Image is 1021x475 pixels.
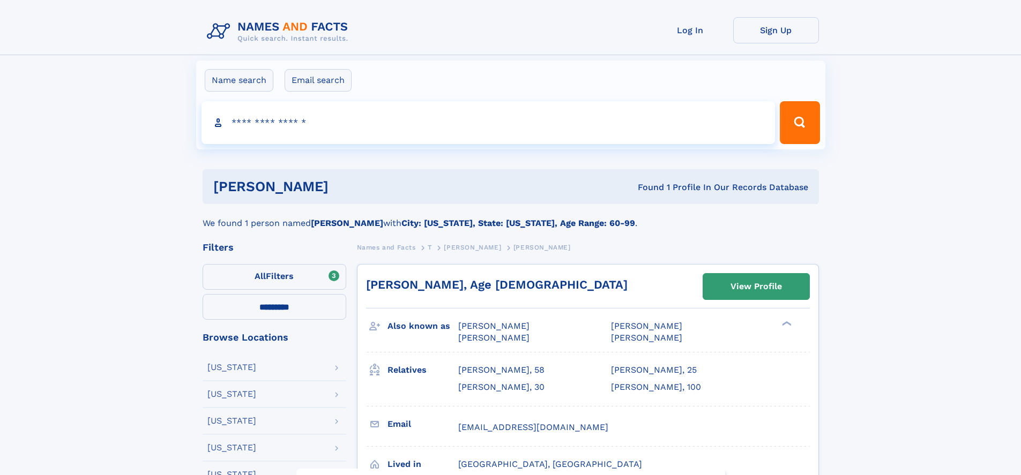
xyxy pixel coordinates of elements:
[357,240,416,254] a: Names and Facts
[202,101,776,144] input: search input
[205,69,273,92] label: Name search
[513,244,571,251] span: [PERSON_NAME]
[285,69,352,92] label: Email search
[203,17,357,46] img: Logo Names and Facts
[255,271,266,281] span: All
[203,333,346,342] div: Browse Locations
[458,321,530,331] span: [PERSON_NAME]
[428,240,432,254] a: T
[780,101,819,144] button: Search Button
[366,278,628,291] a: [PERSON_NAME], Age [DEMOGRAPHIC_DATA]
[203,264,346,290] label: Filters
[703,274,809,299] a: View Profile
[428,244,432,251] span: T
[387,361,458,379] h3: Relatives
[458,333,530,343] span: [PERSON_NAME]
[611,321,682,331] span: [PERSON_NAME]
[444,240,501,254] a: [PERSON_NAME]
[444,244,501,251] span: [PERSON_NAME]
[458,381,545,393] a: [PERSON_NAME], 30
[611,364,697,376] a: [PERSON_NAME], 25
[203,243,346,252] div: Filters
[207,363,256,372] div: [US_STATE]
[483,182,808,193] div: Found 1 Profile In Our Records Database
[213,180,483,193] h1: [PERSON_NAME]
[207,417,256,425] div: [US_STATE]
[401,218,635,228] b: City: [US_STATE], State: [US_STATE], Age Range: 60-99
[779,320,792,327] div: ❯
[731,274,782,299] div: View Profile
[203,204,819,230] div: We found 1 person named with .
[387,415,458,433] h3: Email
[458,422,608,432] span: [EMAIL_ADDRESS][DOMAIN_NAME]
[647,17,733,43] a: Log In
[207,443,256,452] div: [US_STATE]
[611,381,701,393] a: [PERSON_NAME], 100
[207,390,256,398] div: [US_STATE]
[311,218,383,228] b: [PERSON_NAME]
[458,364,545,376] a: [PERSON_NAME], 58
[611,333,682,343] span: [PERSON_NAME]
[733,17,819,43] a: Sign Up
[387,317,458,335] h3: Also known as
[387,455,458,473] h3: Lived in
[458,459,642,469] span: [GEOGRAPHIC_DATA], [GEOGRAPHIC_DATA]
